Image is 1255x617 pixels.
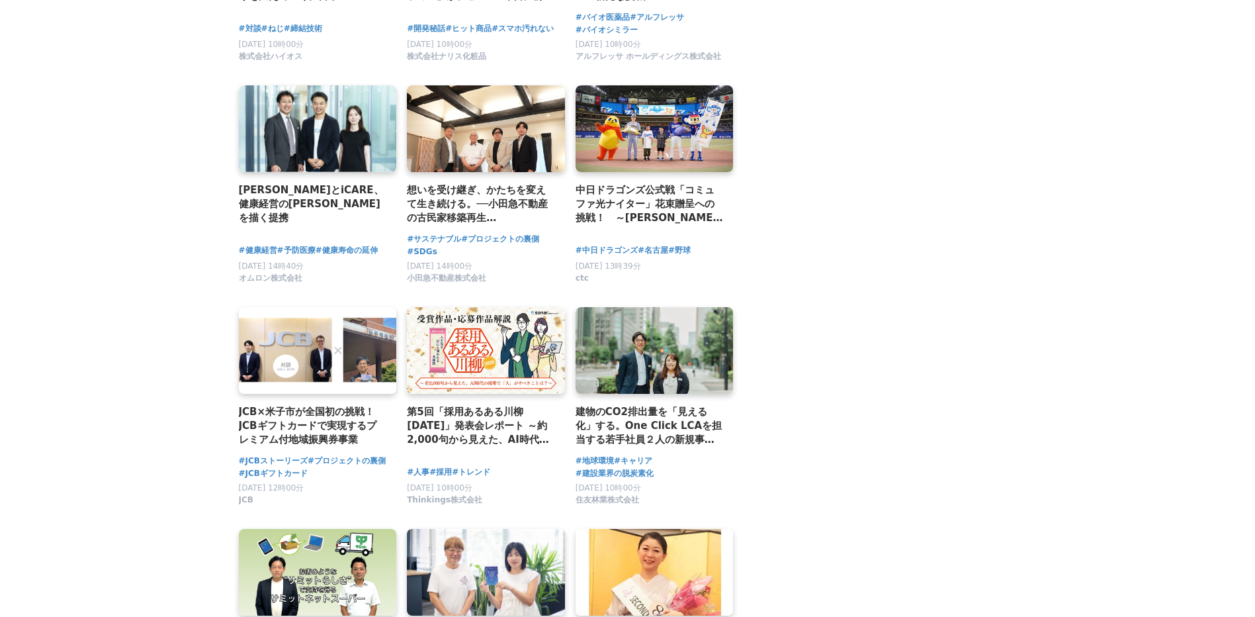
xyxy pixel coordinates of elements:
[407,498,482,508] a: Thinkings株式会社
[239,455,308,467] a: #JCBストーリーズ
[407,55,486,64] a: 株式会社ナリス化粧品
[239,467,308,480] a: #JCBギフトカード
[239,55,302,64] a: 株式会社ハイオス
[407,404,554,448] a: 第5回「採用あるある川柳[DATE]」発表会レポート ～約2,000句から見えた、AI時代の採用で「人」がすべきことは？～
[407,273,486,284] span: 小田急不動産株式会社
[576,51,721,62] span: アルフレッサ ホールディングス株式会社
[407,261,472,271] span: [DATE] 14時00分
[239,277,302,286] a: オムロン株式会社
[445,23,492,35] a: #ヒット商品
[277,244,316,257] a: #予防医療
[576,277,589,286] a: ctc
[284,23,322,35] a: #締結技術
[239,261,304,271] span: [DATE] 14時40分
[239,40,304,49] span: [DATE] 10時00分
[407,23,445,35] a: #開発秘話
[576,183,723,226] a: 中日ドラゴンズ公式戦「コミュファ光ナイター」花束贈呈への挑戦！ ～[PERSON_NAME]と[PERSON_NAME]の裏側に密着～
[668,244,691,257] a: #野球
[239,495,253,506] span: JCB
[407,40,472,49] span: [DATE] 10時00分
[239,244,277,257] a: #健康経営
[239,23,261,35] a: #対談
[576,404,723,448] a: 建物のCO2排出量を「見える化」する。One Click LCAを担当する若手社員２人の新規事業へかける想い
[576,261,641,271] span: [DATE] 13時39分
[261,23,284,35] a: #ねじ
[407,483,472,493] span: [DATE] 10時00分
[576,55,721,64] a: アルフレッサ ホールディングス株式会社
[576,495,639,506] span: 住友林業株式会社
[407,466,429,479] a: #人事
[576,455,614,467] a: #地球環境
[576,273,589,284] span: ctc
[461,233,539,246] a: #プロジェクトの裏側
[239,404,386,448] a: JCB×米子市が全国初の挑戦！ JCBギフトカードで実現するプレミアム付地域振興券事業
[239,498,253,508] a: JCB
[576,483,641,493] span: [DATE] 10時00分
[407,51,486,62] span: 株式会社ナリス化粧品
[239,273,302,284] span: オムロン株式会社
[638,244,668,257] a: #名古屋
[492,23,554,35] a: #スマホ汚れない
[576,498,639,508] a: 住友林業株式会社
[576,11,630,24] a: #バイオ医薬品
[614,455,652,467] a: #キャリア
[239,51,302,62] span: 株式会社ハイオス
[239,483,304,493] span: [DATE] 12時00分
[429,466,452,479] a: #採用
[576,24,638,36] a: #バイオシミラー
[308,455,386,467] a: #プロジェクトの裏側
[407,495,482,506] span: Thinkings株式会社
[407,233,461,246] a: #サステナブル
[407,183,554,226] a: 想いを受け継ぎ、かたちを変えて生き続ける。──小田急不動産の古民家移築再生『KATARITSUGI』プロジェクト
[452,466,490,479] a: #トレンド
[407,246,437,258] a: #SDGs
[576,40,641,49] span: [DATE] 10時00分
[316,244,378,257] a: #健康寿命の延伸
[407,277,486,286] a: 小田急不動産株式会社
[630,11,684,24] a: #アルフレッサ
[576,244,638,257] a: #中日ドラゴンズ
[576,467,654,480] a: #建設業界の脱炭素化
[239,183,386,226] a: [PERSON_NAME]とiCARE、健康経営の[PERSON_NAME]を描く提携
